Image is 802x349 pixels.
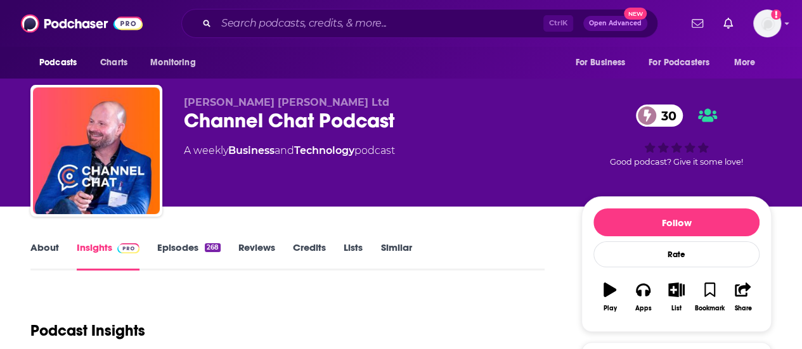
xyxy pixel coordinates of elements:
[695,305,725,312] div: Bookmark
[718,13,738,34] a: Show notifications dropdown
[30,241,59,270] a: About
[275,144,294,156] span: and
[593,274,626,320] button: Play
[543,15,573,32] span: Ctrl K
[566,51,641,75] button: open menu
[30,321,145,340] h1: Podcast Insights
[649,105,683,127] span: 30
[344,241,363,270] a: Lists
[184,143,395,158] div: A weekly podcast
[77,241,139,270] a: InsightsPodchaser Pro
[205,243,221,252] div: 268
[753,10,781,37] span: Logged in as maddieFHTGI
[635,305,652,312] div: Apps
[30,51,93,75] button: open menu
[604,305,617,312] div: Play
[293,241,326,270] a: Credits
[21,11,143,35] img: Podchaser - Follow, Share and Rate Podcasts
[671,305,682,312] div: List
[610,157,743,167] span: Good podcast? Give it some love!
[39,54,77,72] span: Podcasts
[660,274,693,320] button: List
[228,144,275,156] a: Business
[238,241,275,270] a: Reviews
[693,274,726,320] button: Bookmark
[589,20,642,27] span: Open Advanced
[734,305,751,312] div: Share
[624,8,647,20] span: New
[575,54,625,72] span: For Business
[150,54,195,72] span: Monitoring
[727,274,760,320] button: Share
[626,274,659,320] button: Apps
[640,51,728,75] button: open menu
[380,241,411,270] a: Similar
[184,96,389,108] span: [PERSON_NAME] [PERSON_NAME] Ltd
[725,51,772,75] button: open menu
[581,96,772,175] div: 30Good podcast? Give it some love!
[181,9,658,38] div: Search podcasts, credits, & more...
[649,54,709,72] span: For Podcasters
[771,10,781,20] svg: Add a profile image
[141,51,212,75] button: open menu
[294,144,354,156] a: Technology
[753,10,781,37] img: User Profile
[734,54,756,72] span: More
[117,243,139,253] img: Podchaser Pro
[593,241,760,267] div: Rate
[593,208,760,236] button: Follow
[687,13,708,34] a: Show notifications dropdown
[100,54,127,72] span: Charts
[157,241,221,270] a: Episodes268
[216,13,543,34] input: Search podcasts, credits, & more...
[33,87,160,214] img: Channel Chat Podcast
[583,16,647,31] button: Open AdvancedNew
[636,105,683,127] a: 30
[92,51,135,75] a: Charts
[753,10,781,37] button: Show profile menu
